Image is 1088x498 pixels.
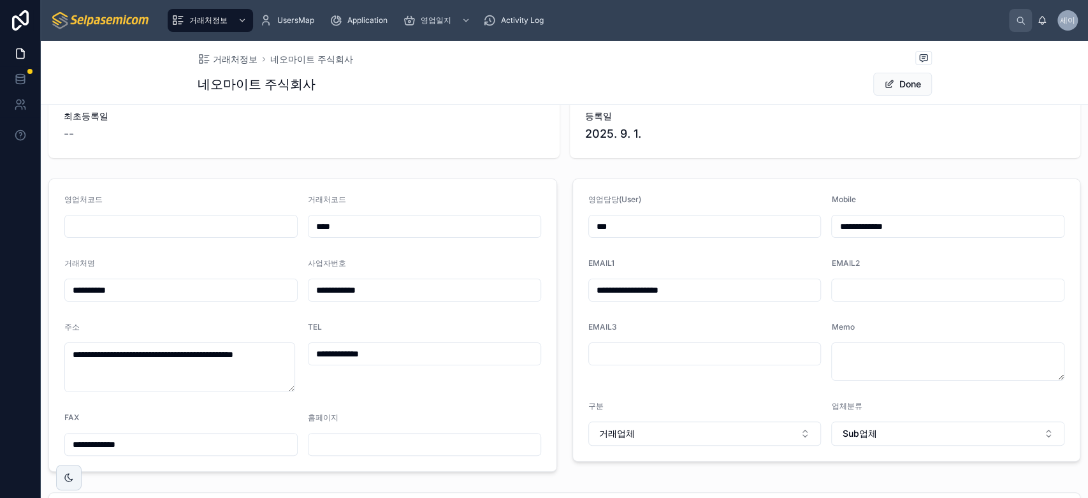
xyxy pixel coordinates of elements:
[347,15,388,26] span: Application
[588,258,614,268] span: EMAIL1
[270,53,353,66] a: 네오마이트 주식회사
[588,401,604,411] span: 구분
[168,9,253,32] a: 거래처정보
[308,322,322,332] span: TEL
[873,73,932,96] button: Done
[161,6,1009,34] div: scrollable content
[64,110,544,122] span: 최초등록일
[64,322,80,332] span: 주소
[399,9,477,32] a: 영업일지
[308,194,346,204] span: 거래처코드
[64,413,79,422] span: FAX
[479,9,553,32] a: Activity Log
[585,125,1066,143] span: 2025. 9. 1.
[64,258,95,268] span: 거래처명
[588,322,617,332] span: EMAIL3
[308,258,346,268] span: 사업자번호
[831,194,855,204] span: Mobile
[64,194,103,204] span: 영업처코드
[256,9,323,32] a: UsersMap
[831,258,859,268] span: EMAIL2
[501,15,544,26] span: Activity Log
[588,194,641,204] span: 영업담당(User)
[308,413,338,422] span: 홈페이지
[198,53,257,66] a: 거래처정보
[842,427,876,440] span: Sub업체
[326,9,396,32] a: Application
[198,75,316,93] h1: 네오마이트 주식회사
[51,10,151,31] img: App logo
[599,427,635,440] span: 거래업체
[831,421,1064,446] button: Select Button
[421,15,451,26] span: 영업일지
[213,53,257,66] span: 거래처정보
[585,110,1066,122] span: 등록일
[1060,15,1075,26] span: 세이
[831,401,862,411] span: 업체분류
[189,15,228,26] span: 거래처정보
[277,15,314,26] span: UsersMap
[64,125,74,143] span: --
[831,322,854,332] span: Memo
[588,421,822,446] button: Select Button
